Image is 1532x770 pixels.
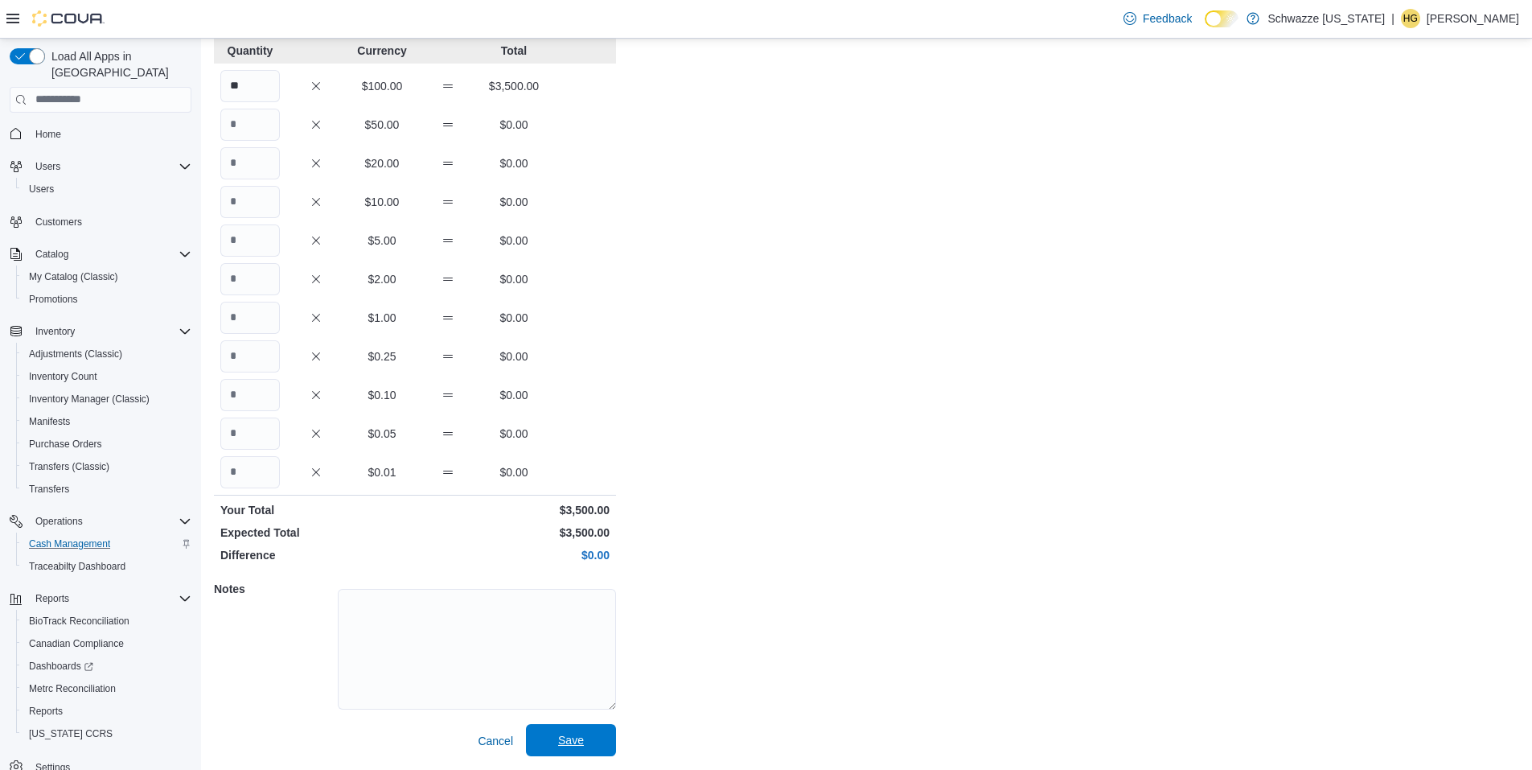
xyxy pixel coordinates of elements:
p: $0.10 [352,387,412,403]
p: $0.05 [352,426,412,442]
span: Traceabilty Dashboard [23,557,191,576]
span: Purchase Orders [23,434,191,454]
input: Quantity [220,379,280,411]
p: $0.01 [352,464,412,480]
button: Cancel [471,725,520,757]
a: Metrc Reconciliation [23,679,122,698]
button: Cash Management [16,533,198,555]
button: Canadian Compliance [16,632,198,655]
p: $0.00 [484,387,544,403]
div: Hunter Grundman [1401,9,1420,28]
span: Home [35,128,61,141]
button: Customers [3,210,198,233]
span: Dashboards [23,657,191,676]
a: Reports [23,702,69,721]
p: $0.00 [484,348,544,364]
a: Inventory Manager (Classic) [23,389,156,409]
span: Manifests [29,415,70,428]
a: Canadian Compliance [23,634,130,653]
p: $0.00 [484,233,544,249]
p: $5.00 [352,233,412,249]
p: $3,500.00 [418,502,610,518]
span: Users [29,157,191,176]
span: Promotions [23,290,191,309]
a: Home [29,125,68,144]
input: Quantity [220,224,280,257]
p: [PERSON_NAME] [1427,9,1519,28]
p: Expected Total [220,525,412,541]
p: $3,500.00 [418,525,610,541]
span: Operations [29,512,191,531]
button: Catalog [3,243,198,266]
span: Inventory [29,322,191,341]
button: Inventory Manager (Classic) [16,388,198,410]
input: Quantity [220,147,280,179]
p: $50.00 [352,117,412,133]
span: Reports [23,702,191,721]
span: My Catalog (Classic) [29,270,118,283]
p: $0.00 [484,426,544,442]
span: [US_STATE] CCRS [29,727,113,740]
span: Reports [29,589,191,608]
a: Purchase Orders [23,434,109,454]
button: Purchase Orders [16,433,198,455]
span: Feedback [1143,10,1192,27]
button: Reports [3,587,198,610]
span: Promotions [29,293,78,306]
span: Users [35,160,60,173]
span: Customers [29,212,191,232]
p: $10.00 [352,194,412,210]
p: $2.00 [352,271,412,287]
span: Traceabilty Dashboard [29,560,125,573]
span: Inventory Manager (Classic) [23,389,191,409]
button: Transfers [16,478,198,500]
p: $0.00 [484,117,544,133]
input: Dark Mode [1205,10,1238,27]
span: BioTrack Reconciliation [29,615,129,628]
p: $1.00 [352,310,412,326]
span: Load All Apps in [GEOGRAPHIC_DATA] [45,48,191,80]
button: Reports [16,700,198,723]
span: Catalog [29,245,191,264]
input: Quantity [220,302,280,334]
a: Customers [29,212,88,232]
span: My Catalog (Classic) [23,267,191,286]
button: Transfers (Classic) [16,455,198,478]
input: Quantity [220,186,280,218]
a: Dashboards [23,657,100,676]
span: Adjustments (Classic) [29,348,122,360]
button: Inventory Count [16,365,198,388]
span: Dark Mode [1205,27,1205,28]
a: Manifests [23,412,76,431]
button: Inventory [29,322,81,341]
span: Save [558,732,584,748]
a: Cash Management [23,534,117,554]
p: $0.00 [484,310,544,326]
p: $0.00 [484,464,544,480]
span: Canadian Compliance [29,637,124,650]
span: Washington CCRS [23,724,191,743]
p: $20.00 [352,155,412,171]
span: Cancel [478,733,513,749]
h5: Notes [214,573,335,605]
p: $0.00 [484,155,544,171]
span: Adjustments (Classic) [23,344,191,364]
span: Customers [35,216,82,229]
button: Users [16,178,198,200]
span: Home [29,124,191,144]
span: Inventory Count [29,370,97,383]
a: BioTrack Reconciliation [23,611,136,631]
input: Quantity [220,456,280,488]
button: Save [526,724,616,756]
p: $3,500.00 [484,78,544,94]
input: Quantity [220,109,280,141]
input: Quantity [220,70,280,102]
button: Home [3,122,198,146]
span: Inventory Manager (Classic) [29,393,150,406]
a: Feedback [1117,2,1198,35]
button: Reports [29,589,76,608]
span: Purchase Orders [29,438,102,451]
span: Transfers (Classic) [29,460,109,473]
button: Manifests [16,410,198,433]
input: Quantity [220,418,280,450]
